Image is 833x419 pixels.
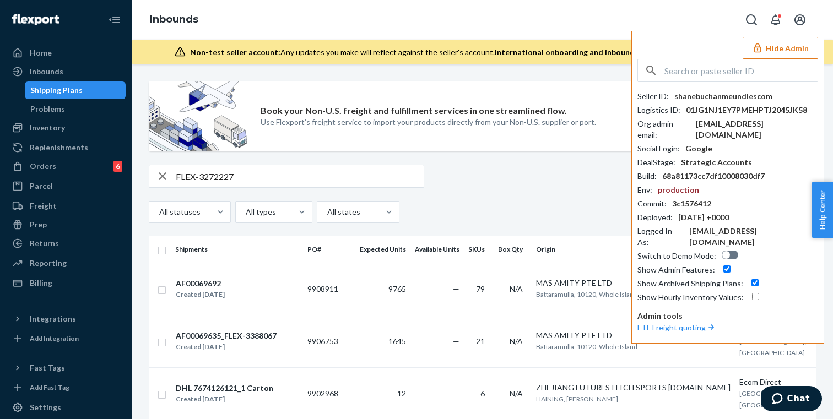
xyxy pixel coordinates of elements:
div: Seller ID : [637,91,669,102]
div: AF00069635_FLEX-3388067 [176,330,277,341]
div: Logged In As : [637,226,684,248]
span: 1645 [388,336,406,346]
th: SKUs [464,236,494,263]
div: Commit : [637,198,667,209]
th: Origin [532,236,735,263]
div: MAS AMITY PTE LTD [536,277,731,289]
div: [EMAIL_ADDRESS][DOMAIN_NAME] [689,226,818,248]
button: Hide Admin [743,37,818,59]
div: Returns [30,238,59,249]
div: Freight [30,200,57,211]
div: Org admin email : [637,118,690,140]
span: 79 [476,284,485,293]
span: — [453,336,459,346]
button: Fast Tags [7,359,126,377]
p: Use Flexport’s freight service to import your products directly from your Non-U.S. supplier or port. [261,117,596,128]
div: Build : [637,171,657,182]
div: Ecom Direct [739,377,807,388]
span: N/A [510,389,523,398]
a: Inbounds [7,63,126,80]
div: [EMAIL_ADDRESS][DOMAIN_NAME] [696,118,818,140]
div: MAS AMITY PTE LTD [536,330,731,341]
div: 01JG1NJ1EY7PMEHPTJ2045JK58 [686,105,807,116]
a: Problems [25,100,126,118]
div: Created [DATE] [176,341,277,352]
th: Box Qty [494,236,532,263]
span: Battaramulla, 10120, Whole Island [536,342,637,351]
button: Close Navigation [104,9,126,31]
th: PO# [303,236,355,263]
div: Inbounds [30,66,63,77]
div: DHL 7674126121_1 Carton [176,383,273,394]
div: Parcel [30,181,53,192]
a: Replenishments [7,139,126,156]
div: Show Archived Shipping Plans : [637,278,743,289]
a: Reporting [7,254,126,272]
div: DealStage : [637,157,675,168]
span: Help Center [812,182,833,238]
a: Shipping Plans [25,81,126,99]
span: HAINING, [PERSON_NAME] [536,395,618,403]
div: Switch to Demo Mode : [637,251,716,262]
th: Expected Units [355,236,410,263]
div: AF00069692 [176,278,225,289]
p: Book your Non-U.S. freight and fulfillment services in one streamlined flow. [261,105,567,117]
div: 3c1576412 [672,198,711,209]
a: Parcel [7,177,126,195]
div: Replenishments [30,142,88,153]
div: Social Login : [637,143,680,154]
td: 9906753 [303,315,355,367]
div: production [658,184,699,195]
td: 9908911 [303,263,355,315]
input: All types [245,206,246,217]
input: All statuses [158,206,159,217]
img: Flexport logo [12,14,59,25]
span: 6 [480,389,485,398]
a: Settings [7,399,126,416]
p: Admin tools [637,311,818,322]
div: Created [DATE] [176,394,273,405]
span: N/A [510,336,523,346]
div: Orders [30,161,56,172]
div: 68a81173cc7df10008030df7 [662,171,765,182]
a: Prep [7,216,126,233]
div: Settings [30,402,61,413]
span: — [453,284,459,293]
ol: breadcrumbs [141,4,207,36]
input: Search inbounds by name, destination, msku... [176,165,424,187]
a: FTL Freight quoting [637,323,717,332]
div: Problems [30,104,65,115]
button: Integrations [7,310,126,328]
button: Open account menu [789,9,811,31]
th: Available Units [410,236,464,263]
span: — [453,389,459,398]
div: Env : [637,184,652,195]
div: Add Fast Tag [30,383,69,392]
div: [DATE] +0000 [678,212,729,223]
div: Show Admin Features : [637,264,715,275]
a: Billing [7,274,126,292]
div: Billing [30,277,52,289]
span: Battaramulla, 10120, Whole Island [536,290,637,298]
div: Show Hourly Inventory Values : [637,292,744,303]
div: shanebuchanmeundiescom [674,91,772,102]
button: Open notifications [765,9,787,31]
div: Add Integration [30,334,79,343]
span: 9765 [388,284,406,293]
div: Reporting [30,258,67,269]
div: ZHEJIANG FUTURESTITCH SPORTS [DOMAIN_NAME] [536,382,731,393]
span: International onboarding and inbounding may not work during impersonation. [495,47,780,57]
div: Google [685,143,712,154]
button: Open Search Box [740,9,762,31]
iframe: Opens a widget where you can chat to one of our agents [761,386,822,413]
div: Home [30,47,52,58]
a: Inventory [7,119,126,137]
span: [GEOGRAPHIC_DATA], [GEOGRAPHIC_DATA] [739,337,807,357]
div: Created [DATE] [176,289,225,300]
a: Home [7,44,126,62]
div: Shipping Plans [30,85,83,96]
div: Integrations [30,313,76,324]
div: Deployed : [637,212,673,223]
th: Shipments [171,236,303,263]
